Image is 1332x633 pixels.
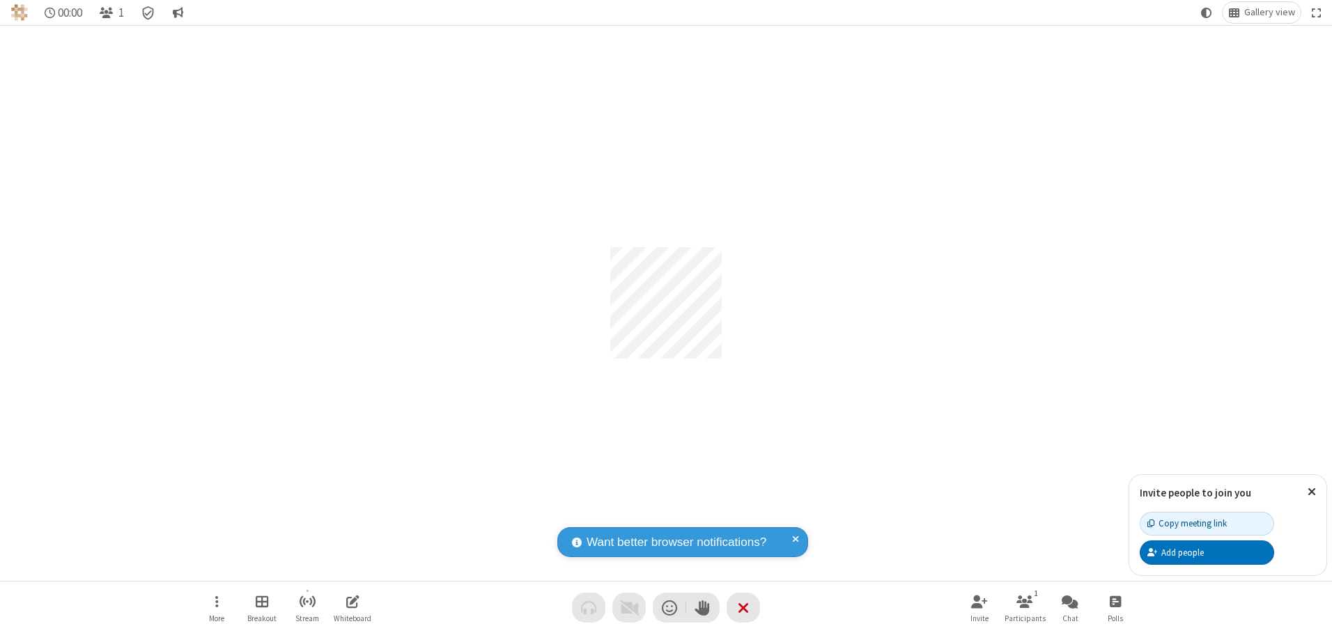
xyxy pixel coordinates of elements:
[295,614,319,623] span: Stream
[572,593,605,623] button: Audio problem - check your Internet connection or call by phone
[1030,587,1042,600] div: 1
[334,614,371,623] span: Whiteboard
[612,593,646,623] button: Video
[1140,512,1274,536] button: Copy meeting link
[39,2,88,23] div: Timer
[247,614,277,623] span: Breakout
[332,588,373,627] button: Open shared whiteboard
[1005,614,1046,623] span: Participants
[1223,2,1301,23] button: Change layout
[1306,2,1327,23] button: Fullscreen
[196,588,238,627] button: Open menu
[1140,486,1251,499] label: Invite people to join you
[686,593,720,623] button: Raise hand
[1108,614,1123,623] span: Polls
[58,6,82,19] span: 00:00
[727,593,760,623] button: End or leave meeting
[166,2,189,23] button: Conversation
[959,588,1000,627] button: Invite participants (Alt+I)
[1049,588,1091,627] button: Open chat
[286,588,328,627] button: Start streaming
[241,588,283,627] button: Manage Breakout Rooms
[209,614,224,623] span: More
[1140,540,1274,564] button: Add people
[1147,517,1227,530] div: Copy meeting link
[1062,614,1078,623] span: Chat
[1244,7,1295,18] span: Gallery view
[93,2,130,23] button: Open participant list
[135,2,162,23] div: Meeting details Encryption enabled
[653,593,686,623] button: Send a reaction
[1297,475,1326,509] button: Close popover
[1004,588,1046,627] button: Open participant list
[1195,2,1218,23] button: Using system theme
[11,4,28,21] img: QA Selenium DO NOT DELETE OR CHANGE
[970,614,989,623] span: Invite
[1094,588,1136,627] button: Open poll
[587,533,766,552] span: Want better browser notifications?
[118,6,124,19] span: 1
